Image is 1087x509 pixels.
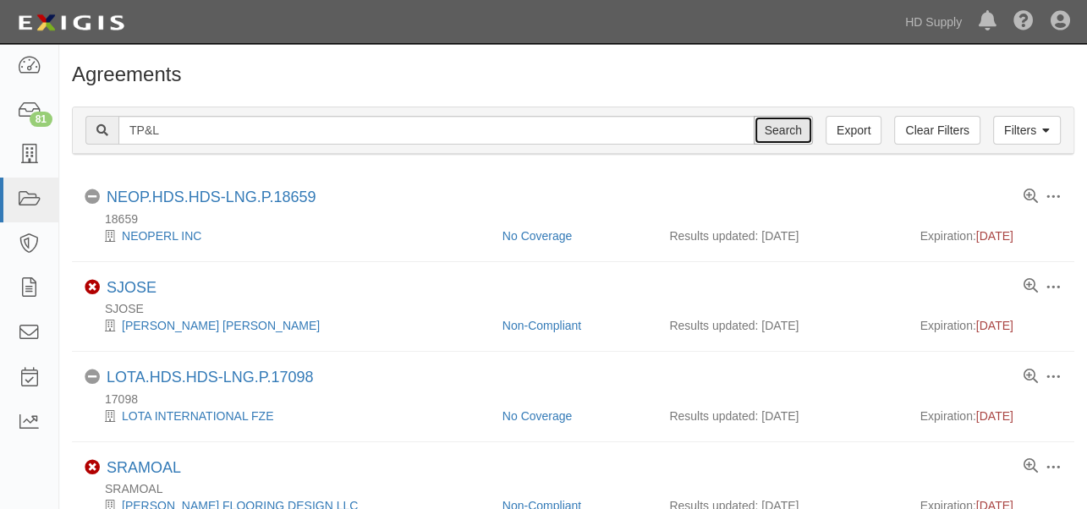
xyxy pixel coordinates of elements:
[85,317,490,334] div: JOSE GERARDO SANCHEZ TORRES
[13,8,129,38] img: logo-5460c22ac91f19d4615b14bd174203de0afe785f0fc80cf4dbbc73dc1793850b.png
[1024,369,1038,385] a: View results summary
[85,227,490,244] div: NEOPERL INC
[85,280,100,295] i: Non-Compliant
[107,189,316,207] div: NEOP.HDS.HDS-LNG.P.18659
[107,279,156,296] a: SJOSE
[85,480,1074,497] div: SRAMOAL
[72,63,1074,85] h1: Agreements
[920,227,1062,244] div: Expiration:
[976,319,1013,332] span: [DATE]
[894,116,980,145] a: Clear Filters
[1013,12,1034,32] i: Help Center - Complianz
[993,116,1061,145] a: Filters
[122,319,320,332] a: [PERSON_NAME] [PERSON_NAME]
[502,409,573,423] a: No Coverage
[669,227,894,244] div: Results updated: [DATE]
[920,408,1062,424] div: Expiration:
[85,369,100,385] i: No Coverage
[826,116,881,145] a: Export
[669,317,894,334] div: Results updated: [DATE]
[920,317,1062,334] div: Expiration:
[118,116,755,145] input: Search
[107,279,156,298] div: SJOSE
[754,116,813,145] input: Search
[669,408,894,424] div: Results updated: [DATE]
[107,459,181,478] div: SRAMOAL
[107,369,313,386] a: LOTA.HDS.HDS-LNG.P.17098
[30,112,52,127] div: 81
[897,5,970,39] a: HD Supply
[1024,459,1038,474] a: View results summary
[85,211,1074,227] div: 18659
[85,189,100,205] i: No Coverage
[85,391,1074,408] div: 17098
[122,229,201,243] a: NEOPERL INC
[976,409,1013,423] span: [DATE]
[122,409,273,423] a: LOTA INTERNATIONAL FZE
[1024,279,1038,294] a: View results summary
[107,189,316,205] a: NEOP.HDS.HDS-LNG.P.18659
[976,229,1013,243] span: [DATE]
[85,460,100,475] i: Non-Compliant
[107,369,313,387] div: LOTA.HDS.HDS-LNG.P.17098
[1024,189,1038,205] a: View results summary
[85,300,1074,317] div: SJOSE
[85,408,490,424] div: LOTA INTERNATIONAL FZE
[502,319,581,332] a: Non-Compliant
[502,229,573,243] a: No Coverage
[107,459,181,476] a: SRAMOAL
